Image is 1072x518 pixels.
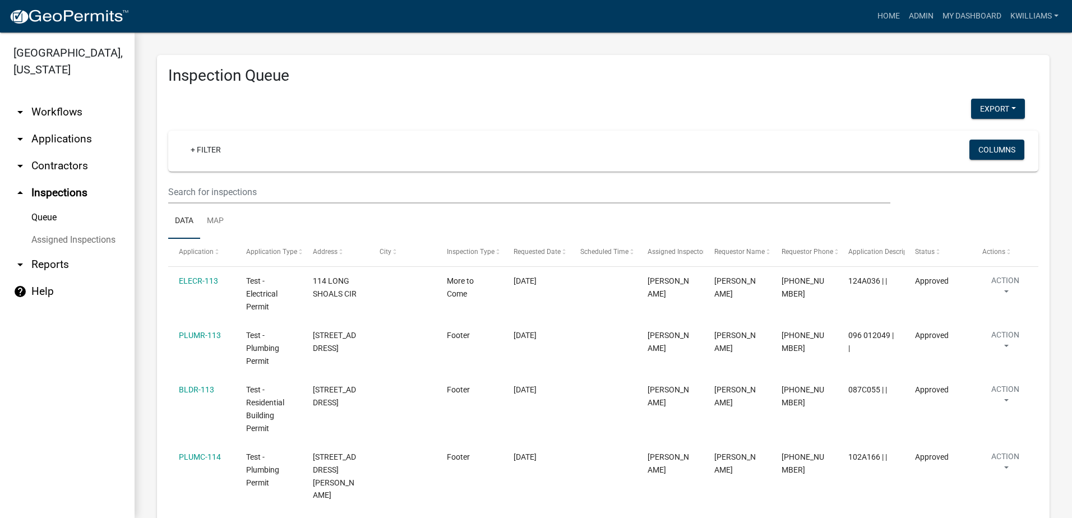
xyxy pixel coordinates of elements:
span: Approved [915,276,949,285]
a: kwilliams [1006,6,1063,27]
span: 01/05/2022 [514,276,537,285]
i: arrow_drop_down [13,258,27,271]
span: 115 S CAY DR [313,385,356,407]
span: Inspection Type [447,248,495,256]
a: PLUMR-113 [179,331,221,340]
i: arrow_drop_down [13,132,27,146]
span: 706-485-2776 [782,452,824,474]
button: Action [982,451,1028,479]
span: Requestor Name [714,248,765,256]
span: 087C055 | | [848,385,887,394]
i: help [13,285,27,298]
span: 096 012049 | | [848,331,894,353]
span: 161 SAMMONS PKWY [313,452,356,499]
span: 124A036 | | [848,276,887,285]
a: BLDR-113 [179,385,214,394]
button: Action [982,329,1028,357]
span: Angela Waldroup [714,385,756,407]
span: 195 ALEXANDER LAKES DR [313,331,356,353]
button: Action [982,383,1028,411]
h3: Inspection Queue [168,66,1038,85]
i: arrow_drop_down [13,159,27,173]
span: Angela Waldroup [714,452,756,474]
span: Test - Plumbing Permit [246,331,279,366]
i: arrow_drop_down [13,105,27,119]
datatable-header-cell: Status [904,239,971,266]
span: Approved [915,331,949,340]
span: Jay Johnston [648,385,689,407]
a: My Dashboard [938,6,1006,27]
input: Search for inspections [168,181,890,203]
span: Scheduled Time [580,248,629,256]
datatable-header-cell: Assigned Inspector [637,239,704,266]
button: Action [982,275,1028,303]
span: Footer [447,452,470,461]
button: Columns [969,140,1024,160]
span: Application [179,248,214,256]
datatable-header-cell: Requested Date [503,239,570,266]
span: 102A166 | | [848,452,887,461]
i: arrow_drop_up [13,186,27,200]
a: Map [200,203,230,239]
a: Home [873,6,904,27]
button: Export [971,99,1025,119]
datatable-header-cell: City [369,239,436,266]
datatable-header-cell: Application Type [235,239,302,266]
span: Requestor Phone [782,248,833,256]
span: Test - Electrical Permit [246,276,278,311]
a: + Filter [182,140,230,160]
span: Casey Mason [648,276,689,298]
span: 01/05/2022 [514,331,537,340]
span: 01/07/2022 [514,452,537,461]
span: Requested Date [514,248,561,256]
span: Test - Plumbing Permit [246,452,279,487]
span: Approved [915,452,949,461]
a: ELECR-113 [179,276,218,285]
a: Admin [904,6,938,27]
span: Test - Residential Building Permit [246,385,284,432]
span: Status [915,248,935,256]
datatable-header-cell: Application Description [838,239,904,266]
datatable-header-cell: Address [302,239,369,266]
span: Approved [915,385,949,394]
span: 706-485-2776 [782,385,824,407]
datatable-header-cell: Requestor Phone [770,239,837,266]
span: Application Type [246,248,297,256]
span: Kenteria Williams [714,276,756,298]
datatable-header-cell: Application [168,239,235,266]
span: 706-485-2776 [782,331,824,353]
span: Jay Johnston [648,452,689,474]
span: Actions [982,248,1005,256]
span: City [380,248,391,256]
datatable-header-cell: Requestor Name [704,239,770,266]
span: Address [313,248,338,256]
span: Jay Johnston [648,331,689,353]
a: PLUMC-114 [179,452,221,461]
span: 706-485-2776 [782,276,824,298]
datatable-header-cell: Actions [972,239,1038,266]
span: Footer [447,331,470,340]
span: Application Description [848,248,919,256]
span: Assigned Inspector [648,248,705,256]
span: 01/06/2022 [514,385,537,394]
span: Footer [447,385,470,394]
a: Data [168,203,200,239]
span: Angela Waldroup [714,331,756,353]
span: More to Come [447,276,474,298]
span: 114 LONG SHOALS CIR [313,276,357,298]
datatable-header-cell: Scheduled Time [570,239,636,266]
datatable-header-cell: Inspection Type [436,239,503,266]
